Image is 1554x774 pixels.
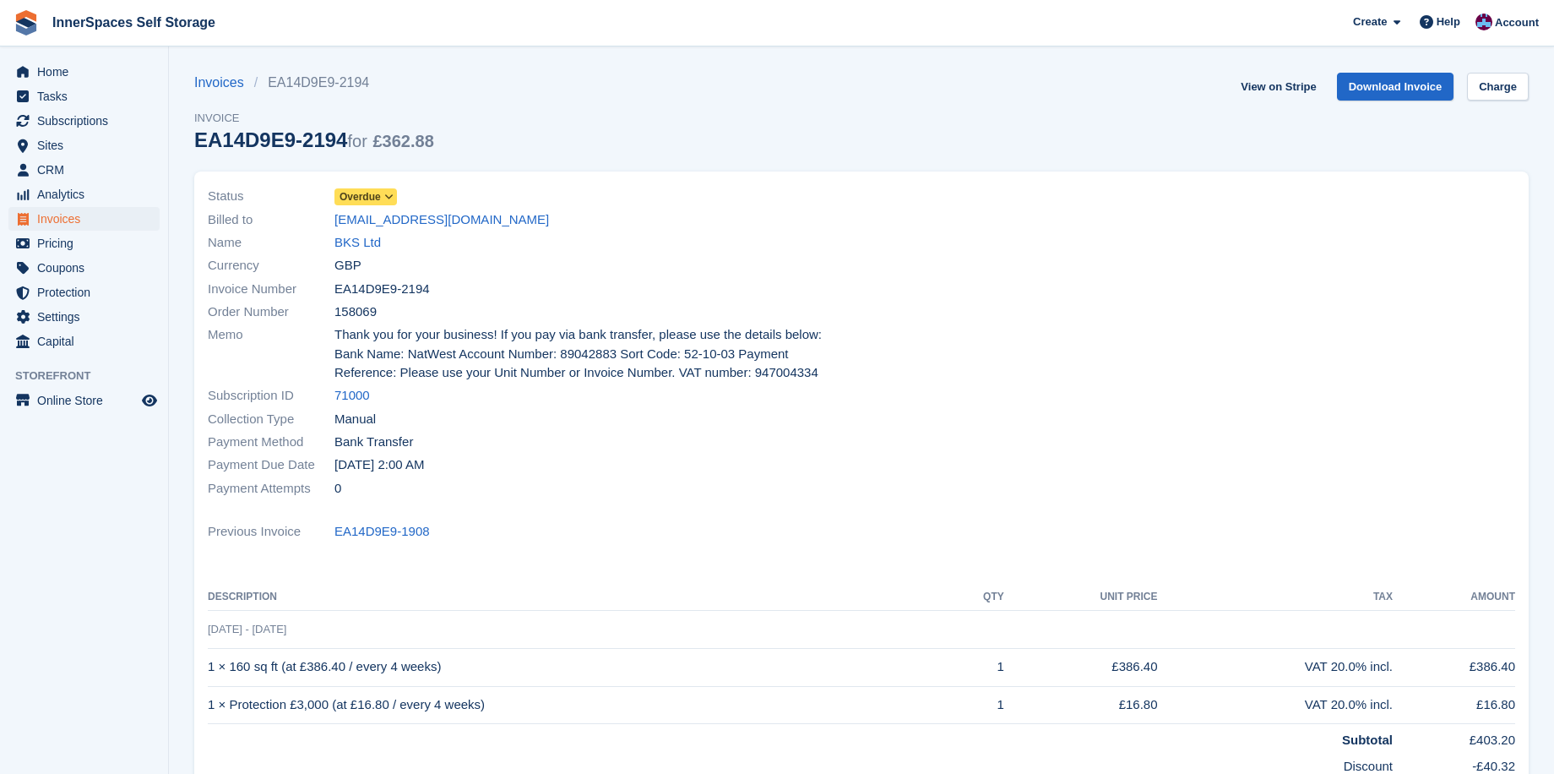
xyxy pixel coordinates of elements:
[334,522,430,542] a: EA14D9E9-1908
[1467,73,1529,101] a: Charge
[1004,648,1158,686] td: £386.40
[37,305,139,329] span: Settings
[334,210,549,230] a: [EMAIL_ADDRESS][DOMAIN_NAME]
[1393,724,1515,750] td: £403.20
[1437,14,1460,30] span: Help
[37,134,139,157] span: Sites
[1393,648,1515,686] td: £386.40
[37,183,139,206] span: Analytics
[208,433,334,452] span: Payment Method
[194,110,434,127] span: Invoice
[334,433,413,452] span: Bank Transfer
[37,389,139,412] span: Online Store
[208,210,334,230] span: Billed to
[194,73,434,93] nav: breadcrumbs
[1342,733,1393,747] strong: Subtotal
[8,134,160,157] a: menu
[948,686,1004,724] td: 1
[1475,14,1492,30] img: Paul Allo
[334,386,370,406] a: 71000
[1393,584,1515,611] th: Amount
[37,232,139,255] span: Pricing
[15,368,168,384] span: Storefront
[194,128,434,151] div: EA14D9E9-2194
[334,233,381,253] a: BKS Ltd
[1158,657,1394,677] div: VAT 20.0% incl.
[8,281,160,304] a: menu
[334,410,376,429] span: Manual
[208,648,948,686] td: 1 × 160 sq ft (at £386.40 / every 4 weeks)
[208,410,334,429] span: Collection Type
[208,584,948,611] th: Description
[1495,14,1539,31] span: Account
[208,623,286,635] span: [DATE] - [DATE]
[37,256,139,280] span: Coupons
[46,8,222,36] a: InnerSpaces Self Storage
[347,132,367,150] span: for
[8,305,160,329] a: menu
[1004,584,1158,611] th: Unit Price
[37,207,139,231] span: Invoices
[14,10,39,35] img: stora-icon-8386f47178a22dfd0bd8f6a31ec36ba5ce8667c1dd55bd0f319d3a0aa187defe.svg
[37,330,139,353] span: Capital
[208,233,334,253] span: Name
[334,280,430,299] span: EA14D9E9-2194
[334,303,377,322] span: 158069
[334,187,397,206] a: Overdue
[194,73,254,93] a: Invoices
[8,60,160,84] a: menu
[1337,73,1454,101] a: Download Invoice
[208,386,334,406] span: Subscription ID
[372,132,433,150] span: £362.88
[948,584,1004,611] th: QTY
[1234,73,1323,101] a: View on Stripe
[208,303,334,322] span: Order Number
[8,232,160,255] a: menu
[208,187,334,206] span: Status
[37,84,139,108] span: Tasks
[208,522,334,542] span: Previous Invoice
[1393,686,1515,724] td: £16.80
[208,256,334,275] span: Currency
[37,60,139,84] span: Home
[37,109,139,133] span: Subscriptions
[8,207,160,231] a: menu
[208,325,334,383] span: Memo
[37,281,139,304] span: Protection
[8,183,160,206] a: menu
[8,330,160,353] a: menu
[208,455,334,475] span: Payment Due Date
[8,109,160,133] a: menu
[1004,686,1158,724] td: £16.80
[334,479,341,499] span: 0
[340,189,381,204] span: Overdue
[8,256,160,280] a: menu
[334,256,361,275] span: GBP
[139,390,160,411] a: Preview store
[208,686,948,724] td: 1 × Protection £3,000 (at £16.80 / every 4 weeks)
[37,158,139,182] span: CRM
[1158,584,1394,611] th: Tax
[334,455,424,475] time: 2025-09-04 01:00:00 UTC
[8,84,160,108] a: menu
[208,479,334,499] span: Payment Attempts
[334,325,851,383] span: Thank you for your business! If you pay via bank transfer, please use the details below: Bank Nam...
[8,158,160,182] a: menu
[948,648,1004,686] td: 1
[8,389,160,412] a: menu
[208,280,334,299] span: Invoice Number
[1353,14,1387,30] span: Create
[1158,695,1394,715] div: VAT 20.0% incl.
